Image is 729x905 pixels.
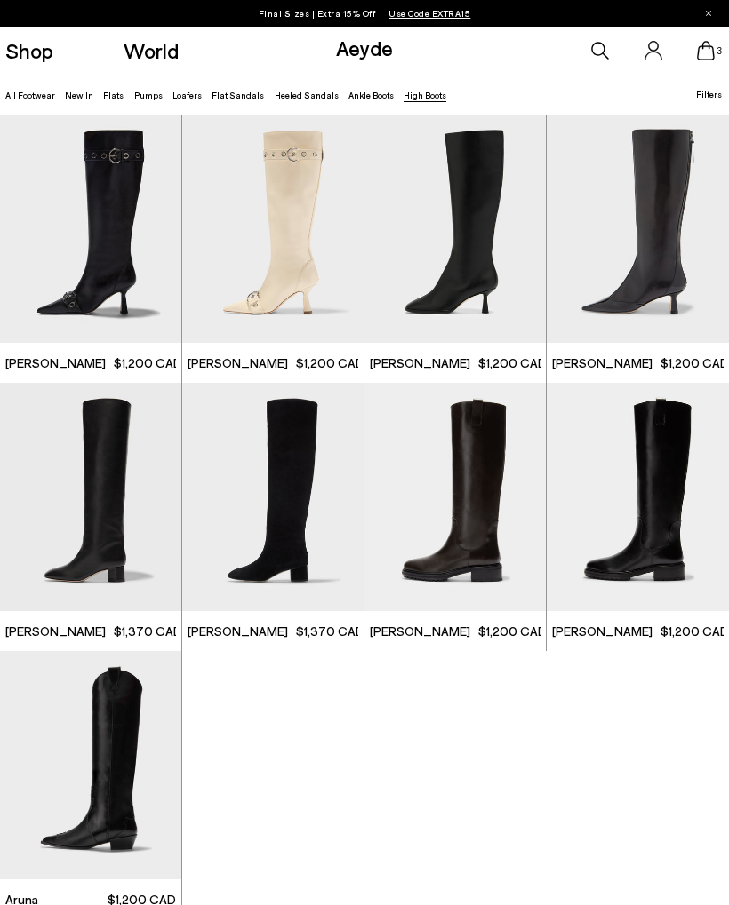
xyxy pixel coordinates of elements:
span: $1,200 CAD [114,354,182,372]
p: Final Sizes | Extra 15% Off [259,4,471,22]
span: [PERSON_NAME] [188,354,288,372]
a: [PERSON_NAME] $1,370 CAD [182,611,364,651]
a: [PERSON_NAME] $1,200 CAD [364,343,546,383]
span: [PERSON_NAME] [552,623,653,640]
a: [PERSON_NAME] $1,200 CAD [364,611,546,651]
a: Flats [103,90,124,100]
a: All Footwear [5,90,55,100]
a: [PERSON_NAME] $1,200 CAD [547,343,729,383]
a: 3 [697,41,715,60]
img: Willa Suede Over-Knee Boots [182,383,364,611]
span: [PERSON_NAME] [5,354,106,372]
span: [PERSON_NAME] [552,354,653,372]
img: Henry Knee-High Boots [364,383,546,611]
a: High Boots [404,90,446,100]
a: Aeyde [336,35,393,60]
a: Heeled Sandals [275,90,339,100]
span: Filters [696,89,722,99]
a: Loafers [172,90,202,100]
a: Pumps [134,90,163,100]
span: $1,370 CAD [114,623,182,640]
img: Henry Knee-High Boots [547,383,729,611]
a: New In [65,90,93,100]
a: World [124,40,179,61]
img: Vivian Eyelet High Boots [182,115,364,343]
img: Alexis Dual-Tone High Boots [547,115,729,343]
a: Ankle Boots [348,90,394,100]
span: 3 [715,46,724,56]
span: [PERSON_NAME] [370,623,470,640]
span: $1,200 CAD [478,623,547,640]
span: $1,200 CAD [478,354,547,372]
span: [PERSON_NAME] [5,623,106,640]
a: Shop [5,40,53,61]
span: [PERSON_NAME] [188,623,288,640]
span: $1,200 CAD [661,354,729,372]
span: $1,200 CAD [661,623,729,640]
span: Navigate to /collections/ss25-final-sizes [389,8,470,19]
a: [PERSON_NAME] $1,200 CAD [547,611,729,651]
span: [PERSON_NAME] [370,354,470,372]
span: $1,200 CAD [296,354,364,372]
span: $1,370 CAD [296,623,364,640]
img: Catherine High Sock Boots [364,115,546,343]
a: Flat Sandals [212,90,264,100]
a: [PERSON_NAME] $1,200 CAD [182,343,364,383]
